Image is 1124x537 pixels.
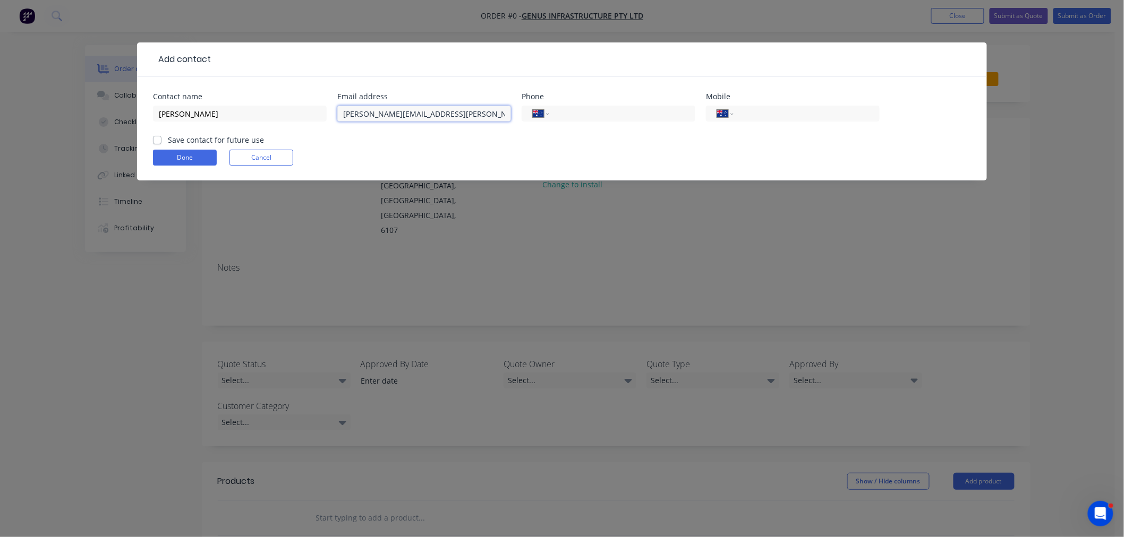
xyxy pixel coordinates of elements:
label: Save contact for future use [168,134,264,145]
div: Phone [522,93,695,100]
div: Mobile [706,93,880,100]
div: Add contact [153,53,211,66]
div: Email address [337,93,511,100]
div: Contact name [153,93,327,100]
iframe: Intercom live chat [1088,501,1113,526]
button: Done [153,150,217,166]
button: Cancel [229,150,293,166]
